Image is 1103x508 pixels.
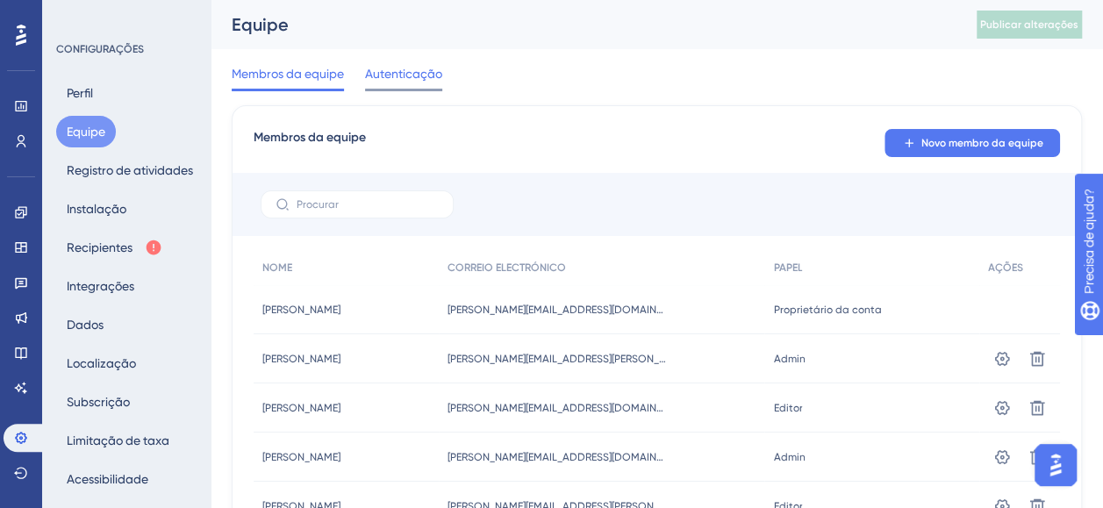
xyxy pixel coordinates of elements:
[448,450,667,464] span: [PERSON_NAME][EMAIL_ADDRESS][DOMAIN_NAME]
[448,303,667,317] span: [PERSON_NAME][EMAIL_ADDRESS][DOMAIN_NAME]
[56,309,114,340] button: Dados
[56,270,145,302] button: Integrações
[448,261,566,275] span: CORREIO ELECTRÓNICO
[41,4,147,25] span: Precisa de ajuda?
[988,261,1023,275] span: AÇÕES
[448,401,667,415] span: [PERSON_NAME][EMAIL_ADDRESS][DOMAIN_NAME]
[297,198,439,211] input: Procurar
[56,463,159,495] button: Acessibilidade
[56,42,198,56] div: CONFIGURAÇÕES
[56,193,137,225] button: Instalação
[448,352,667,366] span: [PERSON_NAME][EMAIL_ADDRESS][PERSON_NAME][DOMAIN_NAME]
[56,232,173,263] button: Recipientes
[365,63,442,84] span: Autenticação
[773,401,802,415] span: Editor
[1029,439,1082,491] iframe: UserGuiding AI Assistant Launcher
[67,237,133,258] font: Recipientes
[262,450,340,464] span: [PERSON_NAME]
[921,136,1043,150] span: Novo membro da equipe
[773,261,802,275] span: PAPEL
[56,425,180,456] button: Limitação de taxa
[773,352,805,366] span: Admin
[56,116,116,147] button: Equipe
[980,18,1078,32] span: Publicar alterações
[262,261,292,275] span: NOME
[885,129,1060,157] button: Novo membro da equipe
[262,303,340,317] span: [PERSON_NAME]
[254,127,366,159] span: Membros da equipe
[232,12,933,37] div: Equipe
[262,352,340,366] span: [PERSON_NAME]
[56,77,104,109] button: Perfil
[773,303,881,317] span: Proprietário da conta
[773,450,805,464] span: Admin
[56,347,147,379] button: Localização
[977,11,1082,39] button: Publicar alterações
[262,401,340,415] span: [PERSON_NAME]
[56,154,204,186] button: Registro de atividades
[56,386,140,418] button: Subscrição
[232,63,344,84] span: Membros da equipe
